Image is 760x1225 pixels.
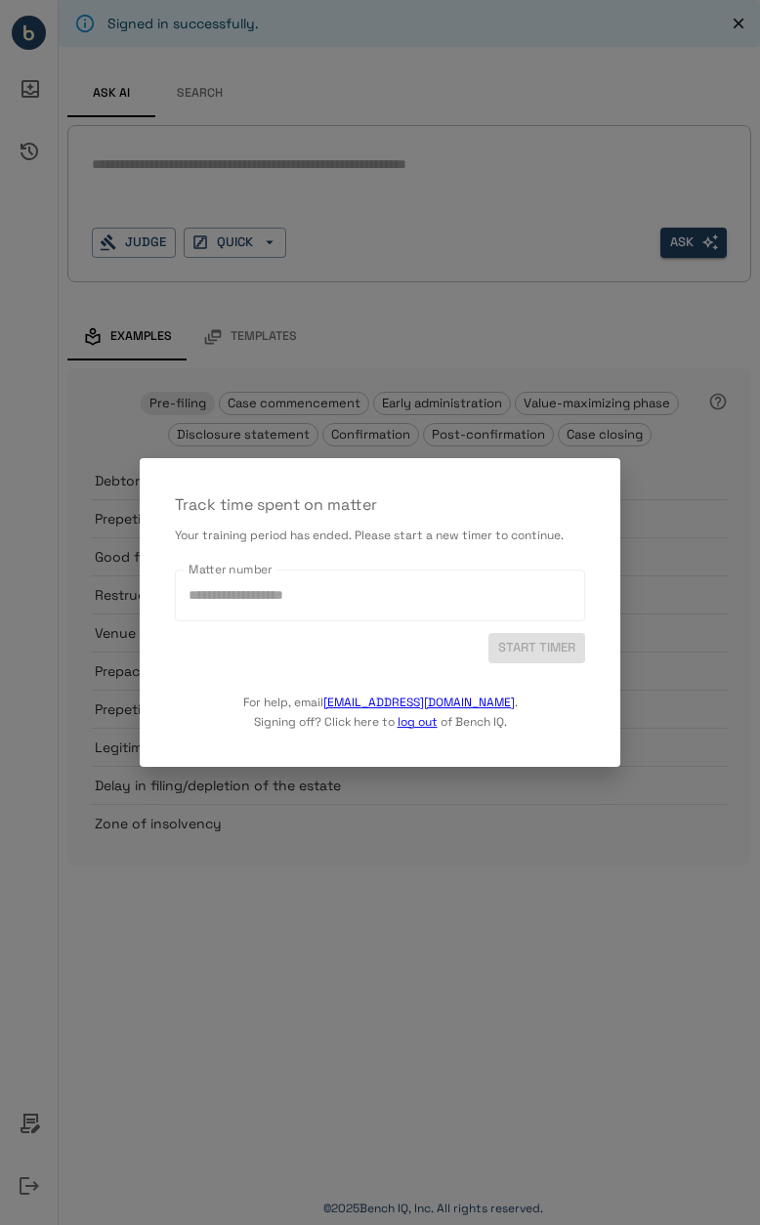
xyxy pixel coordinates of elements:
p: For help, email . Signing off? Click here to of Bench IQ. [243,663,518,732]
label: Matter number [189,561,273,577]
p: Track time spent on matter [175,493,585,517]
span: Your training period has ended. Please start a new timer to continue. [175,528,564,543]
a: log out [398,714,438,730]
a: [EMAIL_ADDRESS][DOMAIN_NAME] [323,695,515,710]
